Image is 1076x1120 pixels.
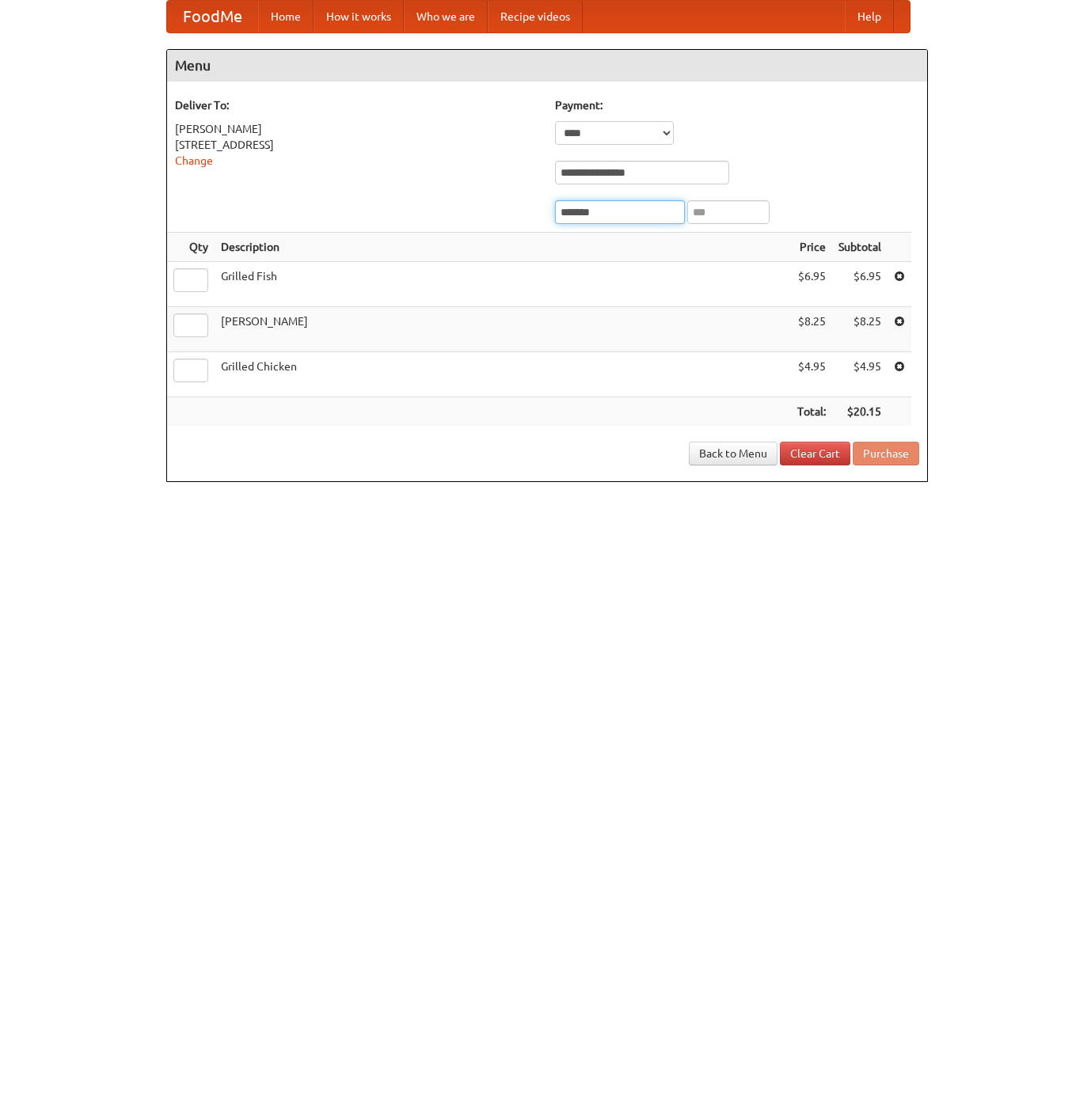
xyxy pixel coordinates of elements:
[832,352,888,397] td: $4.95
[175,97,539,113] h5: Deliver To:
[258,1,314,32] a: Home
[791,397,832,427] th: Total:
[832,262,888,307] td: $6.95
[175,121,539,137] div: [PERSON_NAME]
[555,97,919,113] h5: Payment:
[853,442,919,465] button: Purchase
[689,442,778,465] a: Back to Menu
[845,1,894,32] a: Help
[215,233,791,262] th: Description
[791,352,832,397] td: $4.95
[175,154,213,167] a: Change
[832,307,888,352] td: $8.25
[488,1,583,32] a: Recipe videos
[791,262,832,307] td: $6.95
[791,307,832,352] td: $8.25
[780,442,850,465] a: Clear Cart
[215,352,791,397] td: Grilled Chicken
[832,397,888,427] th: $20.15
[215,262,791,307] td: Grilled Fish
[832,233,888,262] th: Subtotal
[314,1,404,32] a: How it works
[167,50,927,82] h4: Menu
[404,1,488,32] a: Who we are
[175,137,539,153] div: [STREET_ADDRESS]
[167,1,258,32] a: FoodMe
[167,233,215,262] th: Qty
[791,233,832,262] th: Price
[215,307,791,352] td: [PERSON_NAME]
